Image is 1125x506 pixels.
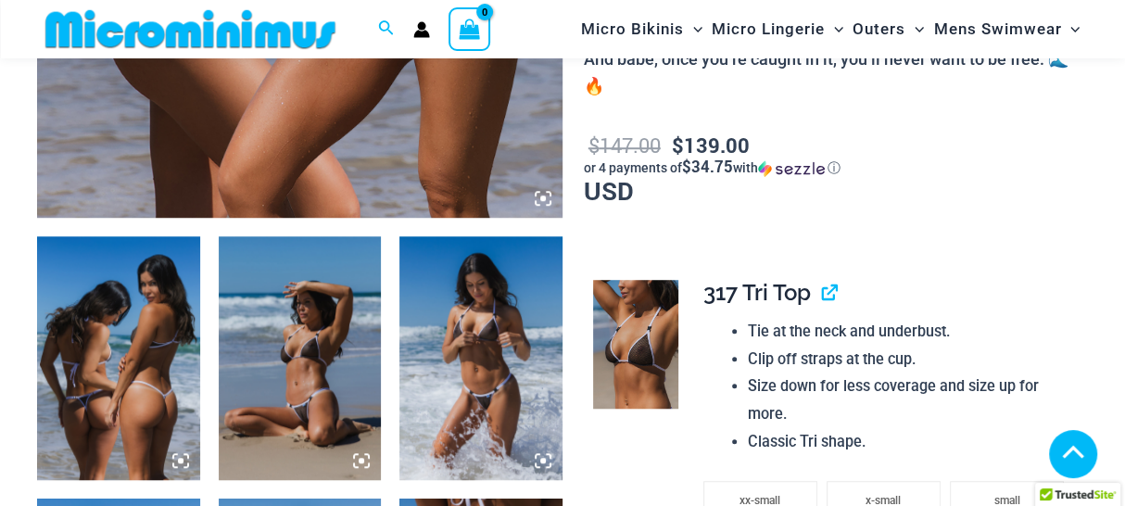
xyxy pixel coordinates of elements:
bdi: 147.00 [588,132,661,158]
a: View Shopping Cart, empty [449,7,491,50]
bdi: 139.00 [672,132,750,158]
a: Micro BikinisMenu ToggleMenu Toggle [576,6,707,53]
span: Menu Toggle [905,6,924,53]
span: Micro Lingerie [712,6,825,53]
li: Classic Tri shape. [748,428,1073,456]
span: Outers [853,6,905,53]
li: Clip off straps at the cup. [748,346,1073,373]
p: USD [584,130,1088,205]
img: Sezzle [758,160,825,177]
img: Tradewinds Ink and Ivory 317 Tri Top [593,280,679,409]
span: $34.75 [682,156,733,177]
div: or 4 payments of with [584,158,1088,177]
a: OutersMenu ToggleMenu Toggle [848,6,929,53]
span: Menu Toggle [684,6,702,53]
div: or 4 payments of$34.75withSezzle Click to learn more about Sezzle [584,158,1088,177]
li: Tie at the neck and underbust. [748,318,1073,346]
span: 317 Tri Top [703,279,811,306]
nav: Site Navigation [574,3,1088,56]
span: $ [588,132,600,158]
a: Mens SwimwearMenu ToggleMenu Toggle [929,6,1084,53]
span: Micro Bikinis [581,6,684,53]
span: Mens Swimwear [933,6,1061,53]
li: Size down for less coverage and size up for more. [748,373,1073,427]
img: MM SHOP LOGO FLAT [38,8,343,50]
a: Micro LingerieMenu ToggleMenu Toggle [707,6,848,53]
span: $ [672,132,684,158]
img: Top Bum Pack b [37,236,200,480]
a: Account icon link [413,21,430,38]
span: Menu Toggle [1061,6,1080,53]
img: Tradewinds Ink and Ivory 317 Tri Top 469 Thong [399,236,562,480]
span: Menu Toggle [825,6,843,53]
a: Search icon link [378,18,395,41]
img: Tradewinds Ink and Ivory 317 Tri Top 469 Thong [219,236,382,480]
